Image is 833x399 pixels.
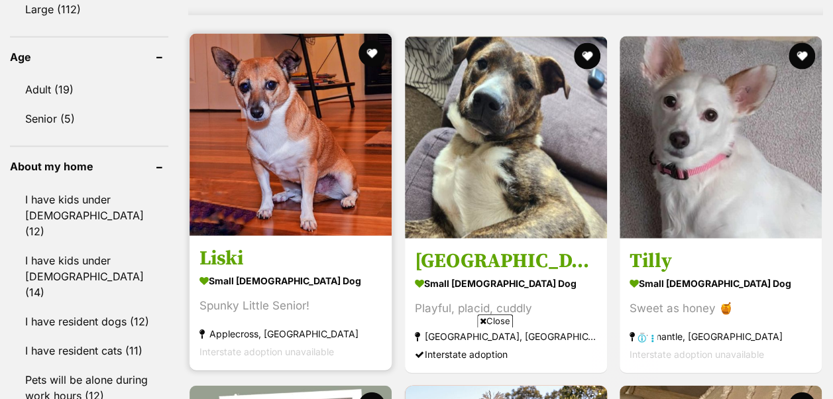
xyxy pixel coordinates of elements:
[359,40,386,67] button: favourite
[10,105,168,133] a: Senior (5)
[477,314,513,327] span: Close
[415,300,597,317] div: Playful, placid, cuddly
[190,34,392,236] img: Liski - Chihuahua x Jack Russell Terrier Dog
[630,327,812,345] strong: Fremantle, [GEOGRAPHIC_DATA]
[789,43,815,70] button: favourite
[199,297,382,315] div: Spunky Little Senior!
[630,274,812,293] strong: small [DEMOGRAPHIC_DATA] Dog
[10,186,168,245] a: I have kids under [DEMOGRAPHIC_DATA] (12)
[10,308,168,335] a: I have resident dogs (12)
[10,160,168,172] header: About my home
[630,300,812,317] div: Sweet as honey 🍯
[574,43,600,70] button: favourite
[620,239,822,373] a: Tilly small [DEMOGRAPHIC_DATA] Dog Sweet as honey 🍯 Fremantle, [GEOGRAPHIC_DATA] Interstate adopt...
[10,76,168,103] a: Adult (19)
[199,246,382,271] h3: Liski
[10,247,168,306] a: I have kids under [DEMOGRAPHIC_DATA] (14)
[620,36,822,239] img: Tilly - Jack Russell Terrier x Chihuahua Dog
[405,239,607,373] a: [GEOGRAPHIC_DATA] small [DEMOGRAPHIC_DATA] Dog Playful, placid, cuddly [GEOGRAPHIC_DATA], [GEOGRA...
[415,274,597,293] strong: small [DEMOGRAPHIC_DATA] Dog
[630,349,764,360] span: Interstate adoption unavailable
[630,249,812,274] h3: Tilly
[10,51,168,63] header: Age
[405,36,607,239] img: Orville - Fox Terrier Dog
[415,249,597,274] h3: [GEOGRAPHIC_DATA]
[199,271,382,290] strong: small [DEMOGRAPHIC_DATA] Dog
[199,325,382,343] strong: Applecross, [GEOGRAPHIC_DATA]
[190,236,392,370] a: Liski small [DEMOGRAPHIC_DATA] Dog Spunky Little Senior! Applecross, [GEOGRAPHIC_DATA] Interstate...
[176,333,658,392] iframe: Advertisement
[10,337,168,365] a: I have resident cats (11)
